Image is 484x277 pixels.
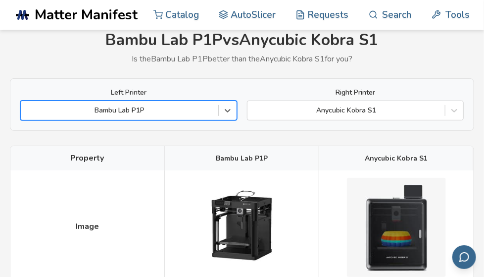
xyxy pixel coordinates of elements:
[35,7,138,23] span: Matter Manifest
[20,89,237,97] label: Left Printer
[347,178,446,277] img: Anycubic Kobra S1
[10,55,474,63] p: Is the Bambu Lab P1P better than the Anycubic Kobra S1 for you?
[76,222,99,231] span: Image
[247,89,464,97] label: Right Printer
[71,154,104,163] span: Property
[365,155,428,163] span: Anycubic Kobra S1
[252,106,254,115] input: Anycubic Kobra S1
[193,178,291,277] img: Bambu Lab P1P
[452,245,476,269] button: Send feedback via email
[216,155,268,163] span: Bambu Lab P1P
[10,31,474,50] h1: Bambu Lab P1P vs Anycubic Kobra S1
